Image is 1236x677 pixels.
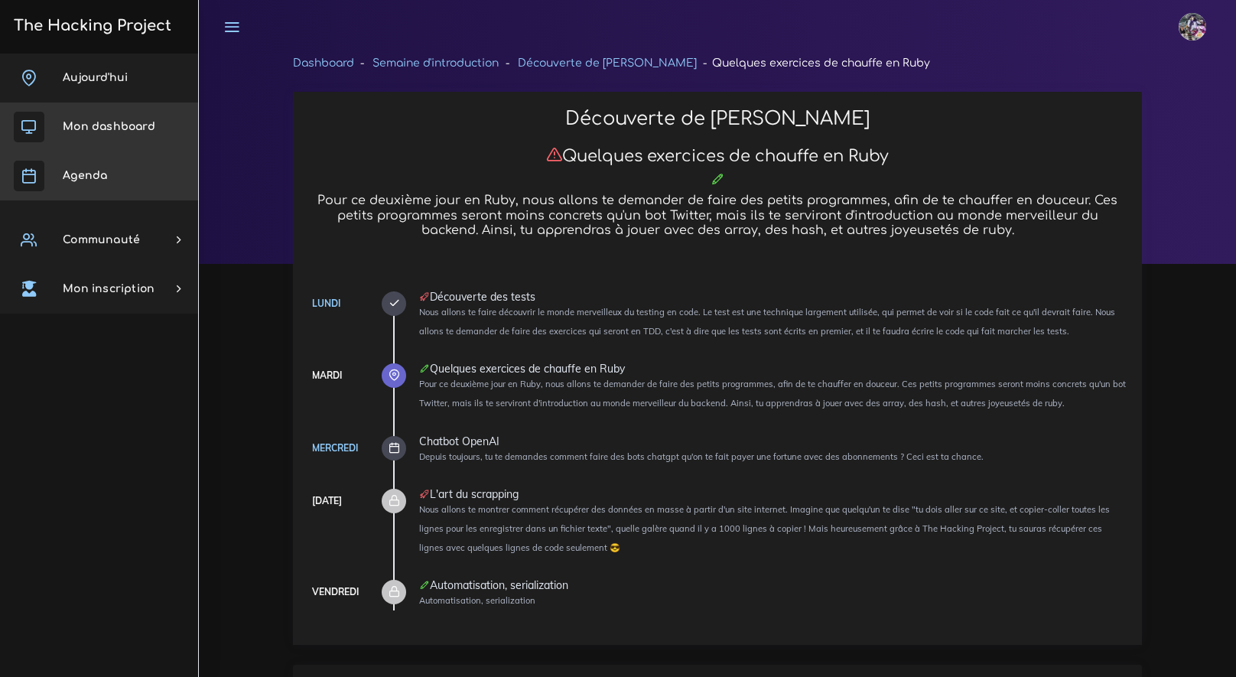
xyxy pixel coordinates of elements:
div: Chatbot OpenAI [419,436,1126,447]
a: Semaine d'introduction [372,57,499,69]
div: Automatisation, serialization [419,580,1126,591]
h5: Pour ce deuxième jour en Ruby, nous allons te demander de faire des petits programmes, afin de te... [309,194,1126,237]
h3: The Hacking Project [9,18,171,34]
h2: Découverte de [PERSON_NAME] [309,108,1126,130]
small: Nous allons te montrer comment récupérer des données en masse à partir d'un site internet. Imagin... [419,504,1110,553]
span: Communauté [63,234,140,246]
li: Quelques exercices de chauffe en Ruby [697,54,930,73]
div: Mardi [312,367,342,384]
a: Dashboard [293,57,354,69]
img: eg54bupqcshyolnhdacp.jpg [1179,13,1206,41]
div: L'art du scrapping [419,489,1126,500]
span: Mon inscription [63,283,154,295]
a: Lundi [312,298,340,309]
div: [DATE] [312,493,342,509]
span: Mon dashboard [63,121,155,132]
span: Agenda [63,170,107,181]
div: Quelques exercices de chauffe en Ruby [419,363,1126,374]
small: Pour ce deuxième jour en Ruby, nous allons te demander de faire des petits programmes, afin de te... [419,379,1126,408]
small: Depuis toujours, tu te demandes comment faire des bots chatgpt qu'on te fait payer une fortune av... [419,451,984,462]
small: Automatisation, serialization [419,595,535,606]
a: Découverte de [PERSON_NAME] [518,57,697,69]
small: Nous allons te faire découvrir le monde merveilleux du testing en code. Le test est une technique... [419,307,1115,337]
a: Mercredi [312,442,358,454]
span: Aujourd'hui [63,72,128,83]
div: Découverte des tests [419,291,1126,302]
div: Vendredi [312,584,359,601]
h3: Quelques exercices de chauffe en Ruby [309,146,1126,166]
